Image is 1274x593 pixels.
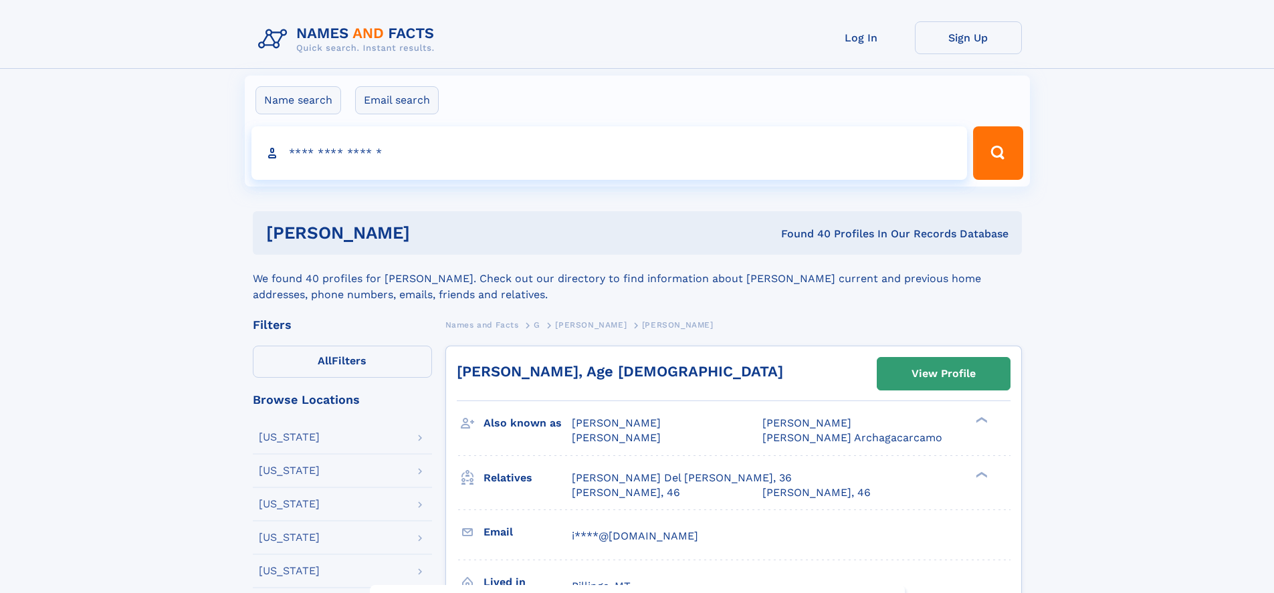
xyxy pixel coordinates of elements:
div: Found 40 Profiles In Our Records Database [595,227,1008,241]
h1: [PERSON_NAME] [266,225,596,241]
div: View Profile [912,358,976,389]
span: [PERSON_NAME] [555,320,627,330]
a: [PERSON_NAME], 46 [572,485,680,500]
div: [US_STATE] [259,432,320,443]
a: Log In [808,21,915,54]
a: [PERSON_NAME], 46 [762,485,871,500]
a: [PERSON_NAME] Del [PERSON_NAME], 36 [572,471,792,485]
span: [PERSON_NAME] [572,431,661,444]
label: Filters [253,346,432,378]
div: ❯ [972,470,988,479]
div: [US_STATE] [259,566,320,576]
button: Search Button [973,126,1023,180]
a: View Profile [877,358,1010,390]
label: Email search [355,86,439,114]
span: [PERSON_NAME] [642,320,714,330]
a: [PERSON_NAME] [555,316,627,333]
div: [US_STATE] [259,499,320,509]
div: ❯ [972,416,988,425]
a: Names and Facts [445,316,519,333]
a: [PERSON_NAME], Age [DEMOGRAPHIC_DATA] [457,363,783,380]
div: We found 40 profiles for [PERSON_NAME]. Check out our directory to find information about [PERSON... [253,255,1022,303]
div: [US_STATE] [259,532,320,543]
label: Name search [255,86,341,114]
div: [US_STATE] [259,465,320,476]
h3: Relatives [484,467,572,489]
div: Browse Locations [253,394,432,406]
img: Logo Names and Facts [253,21,445,57]
span: All [318,354,332,367]
span: Billings, MT [572,580,631,592]
a: G [534,316,540,333]
input: search input [251,126,968,180]
span: [PERSON_NAME] [762,417,851,429]
h3: Email [484,521,572,544]
span: [PERSON_NAME] [572,417,661,429]
div: Filters [253,319,432,331]
h3: Also known as [484,412,572,435]
span: [PERSON_NAME] Archagacarcamo [762,431,942,444]
span: G [534,320,540,330]
a: Sign Up [915,21,1022,54]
